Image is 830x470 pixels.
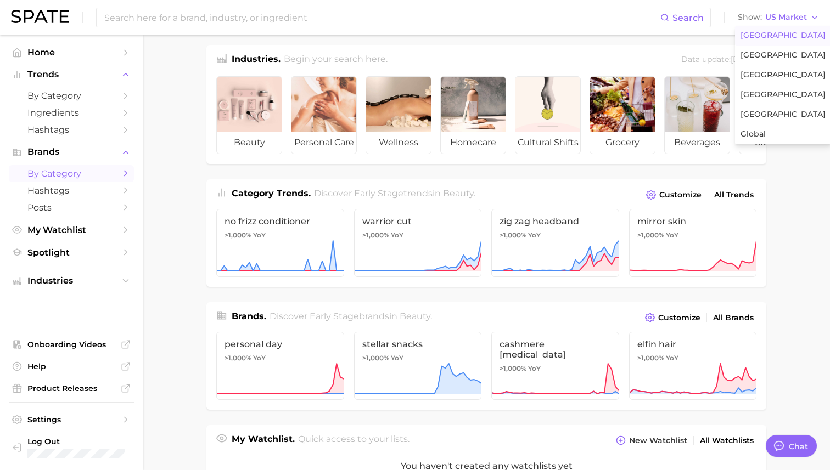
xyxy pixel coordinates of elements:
span: homecare [441,132,506,154]
input: Search here for a brand, industry, or ingredient [103,8,660,27]
button: Customize [642,310,703,325]
span: Brands [27,147,115,157]
button: Trends [9,66,134,83]
span: by Category [27,168,115,179]
span: grocery [590,132,655,154]
span: >1,000% [500,364,526,372]
a: cashmere [MEDICAL_DATA]>1,000% YoY [491,332,619,400]
h1: Industries. [232,53,281,67]
span: Help [27,361,115,371]
a: My Watchlist [9,222,134,239]
span: by Category [27,90,115,101]
span: New Watchlist [629,436,687,445]
span: >1,000% [637,354,664,362]
button: ShowUS Market [735,10,822,25]
a: wellness [366,76,431,154]
button: New Watchlist [613,433,690,448]
span: >1,000% [637,231,664,239]
a: homecare [440,76,506,154]
span: [GEOGRAPHIC_DATA] [741,31,826,40]
span: Show [738,14,762,20]
span: Customize [659,190,702,200]
span: stellar snacks [362,339,474,349]
a: stellar snacks>1,000% YoY [354,332,482,400]
span: All Brands [713,313,754,322]
span: YoY [666,354,678,363]
span: Ingredients [27,107,115,118]
a: beauty [216,76,282,154]
span: beauty [217,132,282,154]
span: [GEOGRAPHIC_DATA] [741,70,826,80]
span: My Watchlist [27,225,115,235]
span: beauty [400,311,430,321]
a: mirror skin>1,000% YoY [629,209,757,277]
a: All Watchlists [697,433,756,448]
span: Trends [27,70,115,80]
a: Onboarding Videos [9,336,134,353]
span: Onboarding Videos [27,339,115,349]
span: >1,000% [225,354,251,362]
h1: My Watchlist. [232,433,295,448]
a: Help [9,358,134,375]
a: personal day>1,000% YoY [216,332,344,400]
a: All Trends [711,188,756,202]
span: elfin hair [637,339,749,349]
span: Search [672,13,704,23]
span: YoY [253,354,266,363]
span: Customize [658,313,700,322]
span: no frizz conditioner [225,216,336,226]
span: Settings [27,415,115,424]
span: Hashtags [27,124,115,135]
a: Log out. Currently logged in with e-mail valdrin@spate.nyc. [9,433,134,461]
span: [GEOGRAPHIC_DATA] [741,50,826,60]
a: no frizz conditioner>1,000% YoY [216,209,344,277]
span: [GEOGRAPHIC_DATA] [741,90,826,99]
button: Brands [9,144,134,160]
span: Global [741,129,766,139]
a: Hashtags [9,121,134,138]
span: Log Out [27,437,125,446]
a: Home [9,44,134,61]
div: Data update: [DATE] [681,53,756,67]
span: >1,000% [500,231,526,239]
span: All Watchlists [700,436,754,445]
span: Discover Early Stage brands in . [270,311,432,321]
span: [GEOGRAPHIC_DATA] [741,110,826,119]
span: Home [27,47,115,58]
span: wellness [366,132,431,154]
span: YoY [253,231,266,240]
span: YoY [528,231,541,240]
span: cultural shifts [515,132,580,154]
span: mirror skin [637,216,749,226]
span: YoY [528,364,541,373]
button: Customize [643,187,704,202]
span: Brands . [232,311,266,321]
span: cashmere [MEDICAL_DATA] [500,339,611,360]
span: US Market [765,14,807,20]
span: Posts [27,202,115,213]
a: by Category [9,87,134,104]
span: Industries [27,276,115,286]
h2: Quick access to your lists. [298,433,410,448]
a: personal care [291,76,357,154]
span: personal day [225,339,336,349]
a: Settings [9,411,134,428]
span: >1,000% [362,354,389,362]
span: Category Trends . [232,188,311,199]
span: warrior cut [362,216,474,226]
span: Product Releases [27,383,115,393]
a: beverages [664,76,730,154]
span: beauty [443,188,474,199]
h2: Begin your search here. [284,53,388,67]
span: beverages [665,132,730,154]
a: Ingredients [9,104,134,121]
span: >1,000% [362,231,389,239]
a: zig zag headband>1,000% YoY [491,209,619,277]
a: All Brands [710,310,756,325]
span: Hashtags [27,185,115,196]
span: Spotlight [27,247,115,258]
span: >1,000% [225,231,251,239]
a: Spotlight [9,244,134,261]
a: elfin hair>1,000% YoY [629,332,757,400]
a: Posts [9,199,134,216]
